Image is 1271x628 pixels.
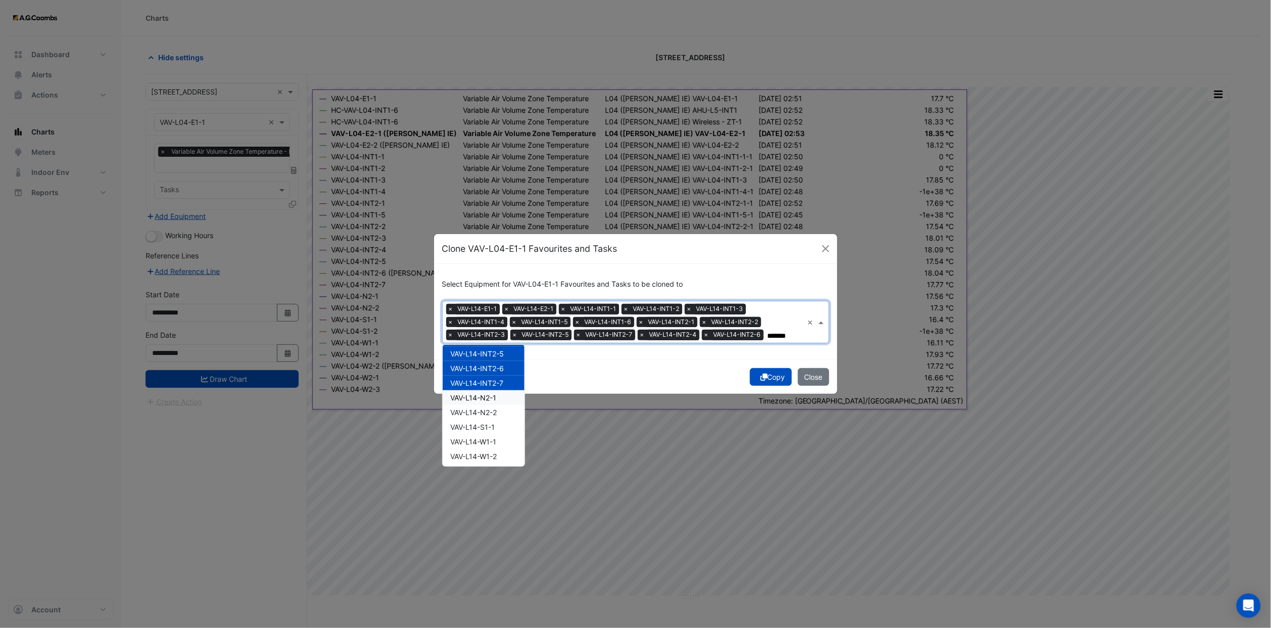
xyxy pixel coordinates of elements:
[451,379,504,387] span: VAV-L14-INT2-7
[455,330,508,340] span: VAV-L14-INT2-3
[702,330,711,340] span: ×
[511,304,556,314] span: VAV-L14-E2-1
[451,452,497,461] span: VAV-L14-W1-2
[455,317,507,327] span: VAV-L14-INT1-4
[451,364,504,373] span: VAV-L14-INT2-6
[637,317,646,327] span: ×
[573,317,582,327] span: ×
[647,330,699,340] span: VAV-L14-INT2-4
[798,368,829,386] button: Close
[451,437,497,446] span: VAV-L14-W1-1
[582,317,634,327] span: VAV-L14-INT1-6
[502,304,511,314] span: ×
[700,317,709,327] span: ×
[631,304,682,314] span: VAV-L14-INT1-2
[519,317,571,327] span: VAV-L14-INT1-5
[442,344,525,467] ng-dropdown-panel: Options list
[568,304,619,314] span: VAV-L14-INT1-1
[442,280,829,289] h6: Select Equipment for VAV-L04-E1-1 Favourites and Tasks to be cloned to
[685,304,694,314] span: ×
[711,330,764,340] span: VAV-L14-INT2-6
[446,317,455,327] span: ×
[451,393,497,402] span: VAV-L14-N2-1
[451,349,504,358] span: VAV-L14-INT2-5
[520,330,572,340] span: VAV-L14-INT2-5
[510,330,520,340] span: ×
[808,317,816,328] span: Clear
[638,330,647,340] span: ×
[709,317,761,327] span: VAV-L14-INT2-2
[574,330,583,340] span: ×
[583,330,635,340] span: VAV-L14-INT2-7
[750,368,792,386] button: Copy
[622,304,631,314] span: ×
[446,330,455,340] span: ×
[694,304,746,314] span: VAV-L14-INT1-3
[451,408,497,417] span: VAV-L14-N2-2
[442,242,618,255] h5: Clone VAV-L04-E1-1 Favourites and Tasks
[646,317,697,327] span: VAV-L14-INT2-1
[455,304,500,314] span: VAV-L14-E1-1
[1237,594,1261,618] div: Open Intercom Messenger
[818,241,833,256] button: Close
[446,304,455,314] span: ×
[451,423,495,431] span: VAV-L14-S1-1
[510,317,519,327] span: ×
[559,304,568,314] span: ×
